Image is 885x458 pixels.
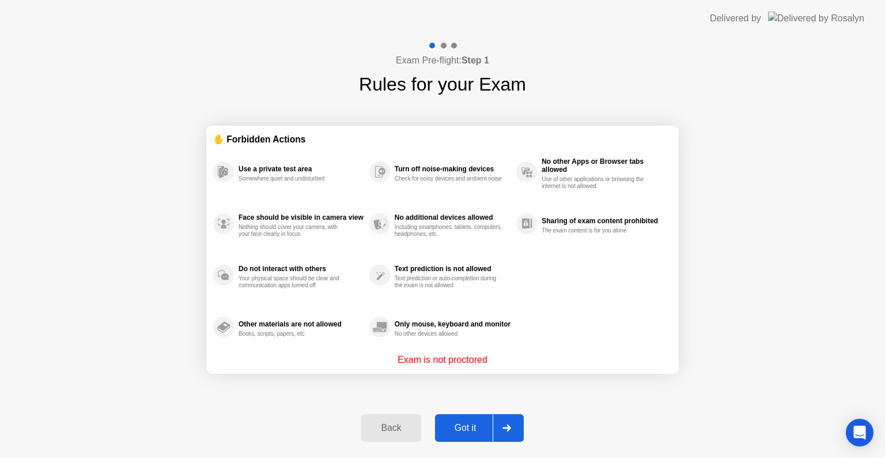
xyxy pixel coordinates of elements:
div: Back [365,423,417,433]
div: Use a private test area [239,165,364,173]
div: Nothing should cover your camera, with your face clearly in focus [239,224,347,238]
div: Turn off noise-making devices [395,165,510,173]
h4: Exam Pre-flight: [396,54,489,67]
div: Somewhere quiet and undisturbed [239,175,347,182]
div: Books, scripts, papers, etc [239,331,347,337]
button: Got it [435,414,524,442]
img: Delivered by Rosalyn [768,12,864,25]
div: No additional devices allowed [395,213,510,222]
div: Got it [438,423,493,433]
div: Text prediction is not allowed [395,265,510,273]
div: No other devices allowed [395,331,504,337]
h1: Rules for your Exam [359,70,526,98]
div: Only mouse, keyboard and monitor [395,320,510,328]
b: Step 1 [462,55,489,65]
div: Delivered by [710,12,761,25]
div: Your physical space should be clear and communication apps turned off [239,275,347,289]
p: Exam is not proctored [398,353,487,367]
div: Face should be visible in camera view [239,213,364,222]
div: Use of other applications or browsing the internet is not allowed [542,176,650,190]
div: Including smartphones, tablets, computers, headphones, etc. [395,224,504,238]
div: Check for noisy devices and ambient noise [395,175,504,182]
div: ✋ Forbidden Actions [213,133,672,146]
div: Other materials are not allowed [239,320,364,328]
div: The exam content is for you alone [542,227,650,234]
div: Do not interact with others [239,265,364,273]
div: Text prediction or auto-completion during the exam is not allowed [395,275,504,289]
div: Open Intercom Messenger [846,419,873,446]
div: Sharing of exam content prohibited [542,217,666,225]
div: No other Apps or Browser tabs allowed [542,157,666,174]
button: Back [361,414,421,442]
